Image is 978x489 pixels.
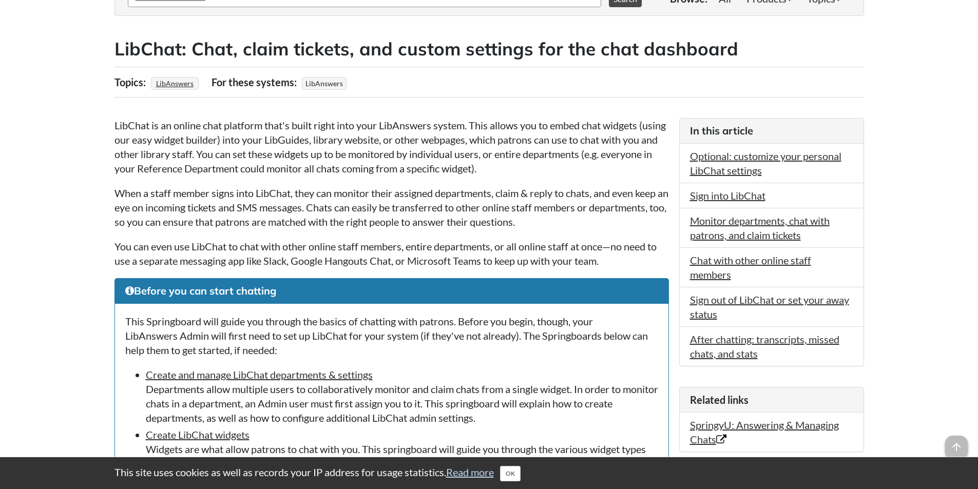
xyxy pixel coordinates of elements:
[690,254,811,281] a: Chat with other online staff members
[500,466,521,481] button: Close
[945,436,968,458] span: arrow_upward
[212,72,299,92] div: For these systems:
[114,186,669,229] p: When a staff member signs into LibChat, they can monitor their assigned departments, claim & repl...
[146,427,658,471] li: Widgets are what allow patrons to chat with you. This springboard will guide you through the vari...
[155,76,195,91] a: LibAnswers
[114,118,669,175] p: LibChat is an online chat platform that's built right into your LibAnswers system. This allows yo...
[125,284,658,298] h3: Before you can start chatting
[114,72,148,92] div: Topics:
[302,77,347,90] span: LibAnswers
[146,368,373,381] a: Create and manage LibChat departments & settings
[690,189,765,202] a: Sign into LibChat
[146,428,250,441] a: Create LibChat widgets
[690,394,749,406] span: Related links
[146,367,658,425] li: Departments allow multiple users to collaboratively monitor and claim chats from a single widget....
[104,465,874,481] div: This site uses cookies as well as records your IP address for usage statistics.
[945,437,968,449] a: arrow_upward
[125,314,658,357] p: This Springboard will guide you through the basics of chatting with patrons. Before you begin, th...
[690,419,839,445] a: SpringyU: Answering & Managing Chats
[114,239,669,268] p: You can even use LibChat to chat with other online staff members, entire departments, or all onli...
[690,294,849,320] a: Sign out of LibChat or set your away status
[446,466,494,478] a: Read more
[690,150,841,177] a: Optional: customize your personal LibChat settings
[114,36,864,62] h2: LibChat: Chat, claim tickets, and custom settings for the chat dashboard
[690,124,853,138] h3: In this article
[690,214,830,241] a: Monitor departments, chat with patrons, and claim tickets
[690,333,839,360] a: After chatting: transcripts, missed chats, and stats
